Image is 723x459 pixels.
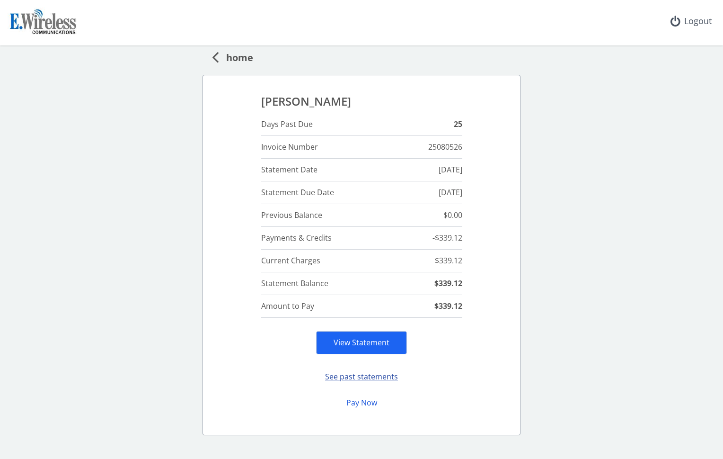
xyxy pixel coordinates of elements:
[261,227,395,250] td: Payments & Credits
[395,181,462,204] td: [DATE]
[261,159,395,181] td: Statement Date
[395,295,462,318] td: $339.12
[395,136,462,159] td: 25080526
[395,250,462,272] td: $339.12
[261,136,395,159] td: Invoice Number
[395,159,462,181] td: [DATE]
[219,47,253,65] span: home
[395,227,462,250] td: -$339.12
[395,272,462,295] td: $339.12
[261,181,395,204] td: Statement Due Date
[261,204,395,227] td: Previous Balance
[261,250,395,272] td: Current Charges
[316,331,407,354] div: View Statement
[316,394,407,412] button: Pay Now
[261,90,462,113] td: [PERSON_NAME]
[395,113,462,136] td: 25
[261,113,395,136] td: Days Past Due
[261,295,395,318] td: Amount to Pay
[261,272,395,295] td: Statement Balance
[316,368,407,386] button: See past statements
[395,204,462,227] td: $0.00
[334,337,389,348] a: View Statement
